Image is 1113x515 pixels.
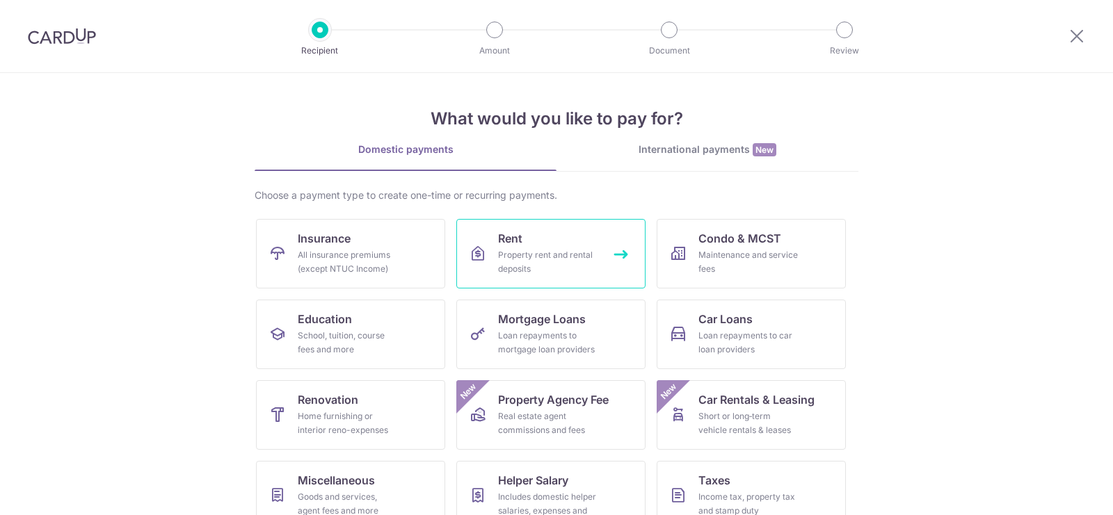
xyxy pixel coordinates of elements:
span: Miscellaneous [298,472,375,489]
div: Loan repayments to car loan providers [698,329,799,357]
span: Helper Salary [498,472,568,489]
span: New [657,380,680,403]
a: InsuranceAll insurance premiums (except NTUC Income) [256,219,445,288]
div: Real estate agent commissions and fees [498,409,598,437]
a: EducationSchool, tuition, course fees and more [256,300,445,369]
div: All insurance premiums (except NTUC Income) [298,248,398,276]
div: Maintenance and service fees [698,248,799,276]
p: Document [618,44,721,58]
div: Home furnishing or interior reno-expenses [298,409,398,437]
span: Property Agency Fee [498,391,609,408]
a: Mortgage LoansLoan repayments to mortgage loan providers [456,300,646,369]
div: International payments [556,142,858,157]
h4: What would you like to pay for? [255,106,858,131]
a: Car LoansLoan repayments to car loan providers [657,300,846,369]
span: Renovation [298,391,358,408]
span: Insurance [298,230,351,247]
div: Domestic payments [255,142,556,156]
p: Review [793,44,896,58]
div: Loan repayments to mortgage loan providers [498,329,598,357]
p: Amount [443,44,546,58]
span: Condo & MCST [698,230,781,247]
span: Mortgage Loans [498,311,586,327]
a: Property Agency FeeReal estate agent commissions and feesNew [456,380,646,450]
p: Recipient [269,44,371,58]
span: Taxes [698,472,730,489]
span: Education [298,311,352,327]
a: RentProperty rent and rental deposits [456,219,646,288]
a: Condo & MCSTMaintenance and service fees [657,219,846,288]
div: Property rent and rental deposits [498,248,598,276]
img: CardUp [28,28,96,44]
span: Rent [498,230,522,247]
span: New [753,143,776,156]
span: New [457,380,480,403]
div: Short or long‑term vehicle rentals & leases [698,409,799,437]
a: Car Rentals & LeasingShort or long‑term vehicle rentals & leasesNew [657,380,846,450]
div: Choose a payment type to create one-time or recurring payments. [255,188,858,202]
span: Car Loans [698,311,753,327]
div: School, tuition, course fees and more [298,329,398,357]
a: RenovationHome furnishing or interior reno-expenses [256,380,445,450]
span: Car Rentals & Leasing [698,391,815,408]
